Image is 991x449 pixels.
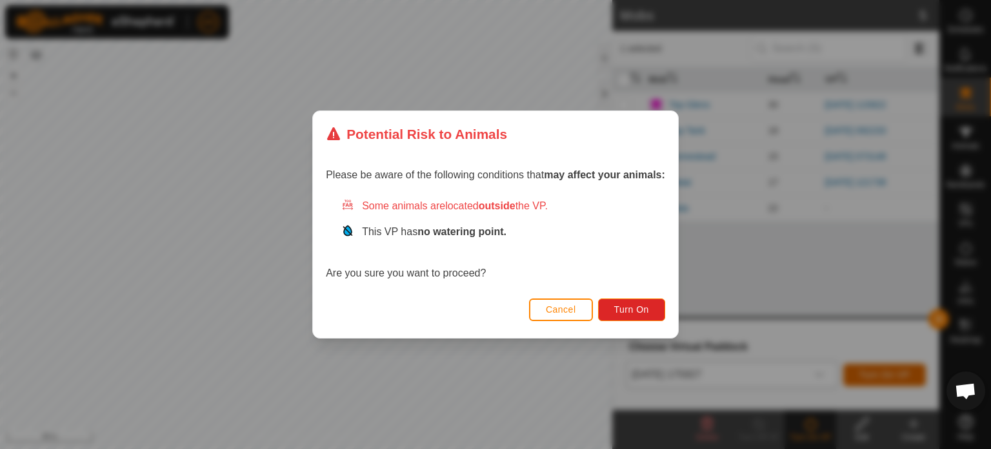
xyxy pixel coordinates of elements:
[946,371,985,410] div: Open chat
[445,200,548,211] span: located the VP.
[326,198,665,281] div: Are you sure you want to proceed?
[417,226,506,237] strong: no watering point.
[614,304,649,315] span: Turn On
[326,124,507,144] div: Potential Risk to Animals
[546,304,576,315] span: Cancel
[362,226,506,237] span: This VP has
[326,169,665,180] span: Please be aware of the following conditions that
[529,298,593,321] button: Cancel
[544,169,665,180] strong: may affect your animals:
[341,198,665,214] div: Some animals are
[598,298,665,321] button: Turn On
[479,200,516,211] strong: outside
